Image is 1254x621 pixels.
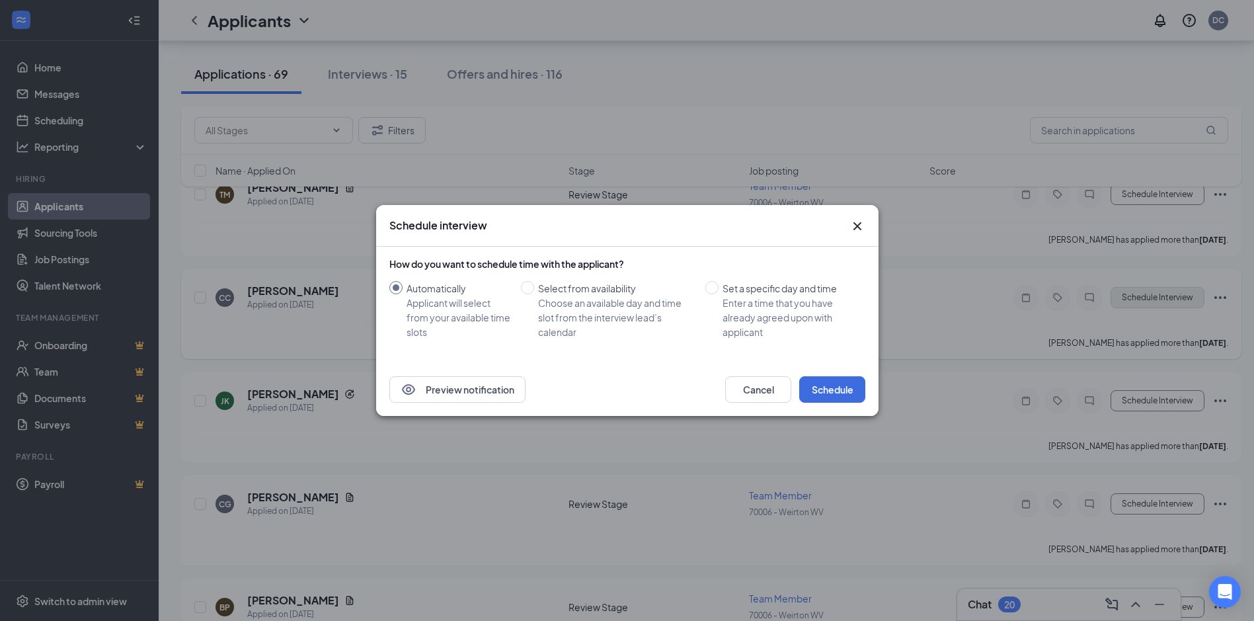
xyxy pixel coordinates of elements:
div: Open Intercom Messenger [1209,576,1241,608]
div: How do you want to schedule time with the applicant? [389,257,865,270]
div: Select from availability [538,281,695,296]
svg: Eye [401,382,416,397]
button: Close [849,218,865,234]
h3: Schedule interview [389,218,487,233]
svg: Cross [849,218,865,234]
button: Schedule [799,376,865,403]
div: Set a specific day and time [723,281,855,296]
div: Enter a time that you have already agreed upon with applicant [723,296,855,339]
div: Applicant will select from your available time slots [407,296,510,339]
div: Choose an available day and time slot from the interview lead’s calendar [538,296,695,339]
div: Automatically [407,281,510,296]
button: EyePreview notification [389,376,526,403]
button: Cancel [725,376,791,403]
